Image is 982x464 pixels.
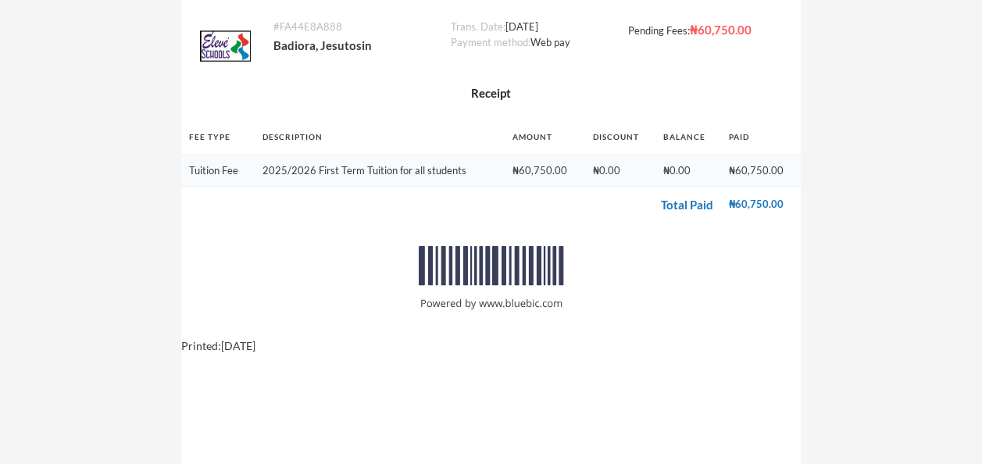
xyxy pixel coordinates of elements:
[451,36,530,48] span: Payment method:
[655,120,721,155] th: Balance
[255,120,505,155] th: Description
[181,187,721,223] td: Total Paid
[451,20,624,35] div: [DATE]
[451,20,505,33] span: Trans. Date:
[181,120,255,155] th: Fee Type
[181,155,255,187] td: Tuition Fee
[585,155,655,187] td: ₦0.00
[200,20,251,73] img: logo
[655,155,721,187] td: ₦0.00
[721,187,802,223] td: ₦60,750.00
[628,24,690,37] span: Pending Fees:
[273,20,447,35] div: # FA44E8A888
[505,155,584,187] td: ₦60,750.00
[419,246,564,314] img: bluebic barcode
[585,120,655,155] th: Discount
[193,84,790,102] h2: Receipt
[255,155,505,187] td: 2025/2026 First Term Tuition for all students
[273,35,447,55] div: Badiora, Jesutosin
[451,35,624,51] div: Web pay
[505,120,584,155] th: Amount
[721,155,802,187] td: ₦60,750.00
[690,23,752,37] span: ₦60,750.00
[721,120,802,155] th: Paid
